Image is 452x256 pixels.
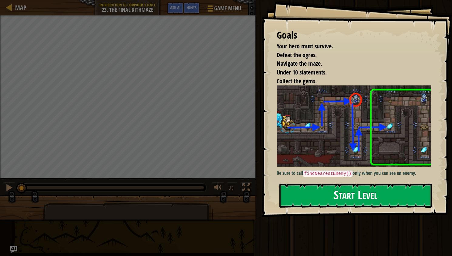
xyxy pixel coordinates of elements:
[277,85,435,167] img: The final kithmaze
[170,5,180,10] span: Ask AI
[303,171,352,177] code: findNearestEnemy()
[203,2,245,17] button: Game Menu
[212,182,224,195] button: Adjust volume
[12,3,26,12] a: Map
[228,183,234,192] span: ♫
[277,68,327,76] span: Under 10 statements.
[277,170,435,177] p: Be sure to call only when you can see an enemy.
[269,51,429,60] li: Defeat the ogres.
[167,2,184,14] button: Ask AI
[3,182,15,195] button: ⌘ + P: Pause
[269,68,429,77] li: Under 10 statements.
[240,182,252,195] button: Toggle fullscreen
[269,59,429,68] li: Navigate the maze.
[277,59,322,67] span: Navigate the maze.
[277,28,431,42] div: Goals
[15,3,26,12] span: Map
[214,5,241,12] span: Game Menu
[277,77,317,85] span: Collect the gems.
[187,5,197,10] span: Hints
[277,42,333,50] span: Your hero must survive.
[279,184,432,208] button: Start Level
[277,51,317,59] span: Defeat the ogres.
[269,42,429,51] li: Your hero must survive.
[10,246,17,253] button: Ask AI
[227,182,237,195] button: ♫
[269,77,429,86] li: Collect the gems.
